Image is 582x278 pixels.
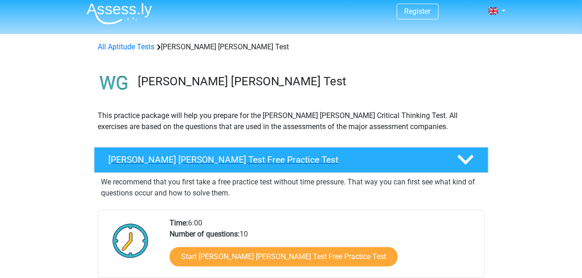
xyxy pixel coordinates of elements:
[87,3,152,24] img: Assessly
[405,7,431,16] a: Register
[94,41,488,53] div: [PERSON_NAME] [PERSON_NAME] Test
[109,154,442,165] h4: [PERSON_NAME] [PERSON_NAME] Test Free Practice Test
[90,147,492,173] a: [PERSON_NAME] [PERSON_NAME] Test Free Practice Test
[138,74,481,89] h3: [PERSON_NAME] [PERSON_NAME] Test
[98,110,484,132] p: This practice package will help you prepare for the [PERSON_NAME] [PERSON_NAME] Critical Thinking...
[170,230,240,238] b: Number of questions:
[107,218,154,264] img: Clock
[170,219,188,227] b: Time:
[94,64,134,103] img: watson glaser test
[163,218,484,278] div: 6:00 10
[98,42,155,51] a: All Aptitude Tests
[170,247,398,266] a: Start [PERSON_NAME] [PERSON_NAME] Test Free Practice Test
[101,177,481,199] p: We recommend that you first take a free practice test without time pressure. That way you can fir...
